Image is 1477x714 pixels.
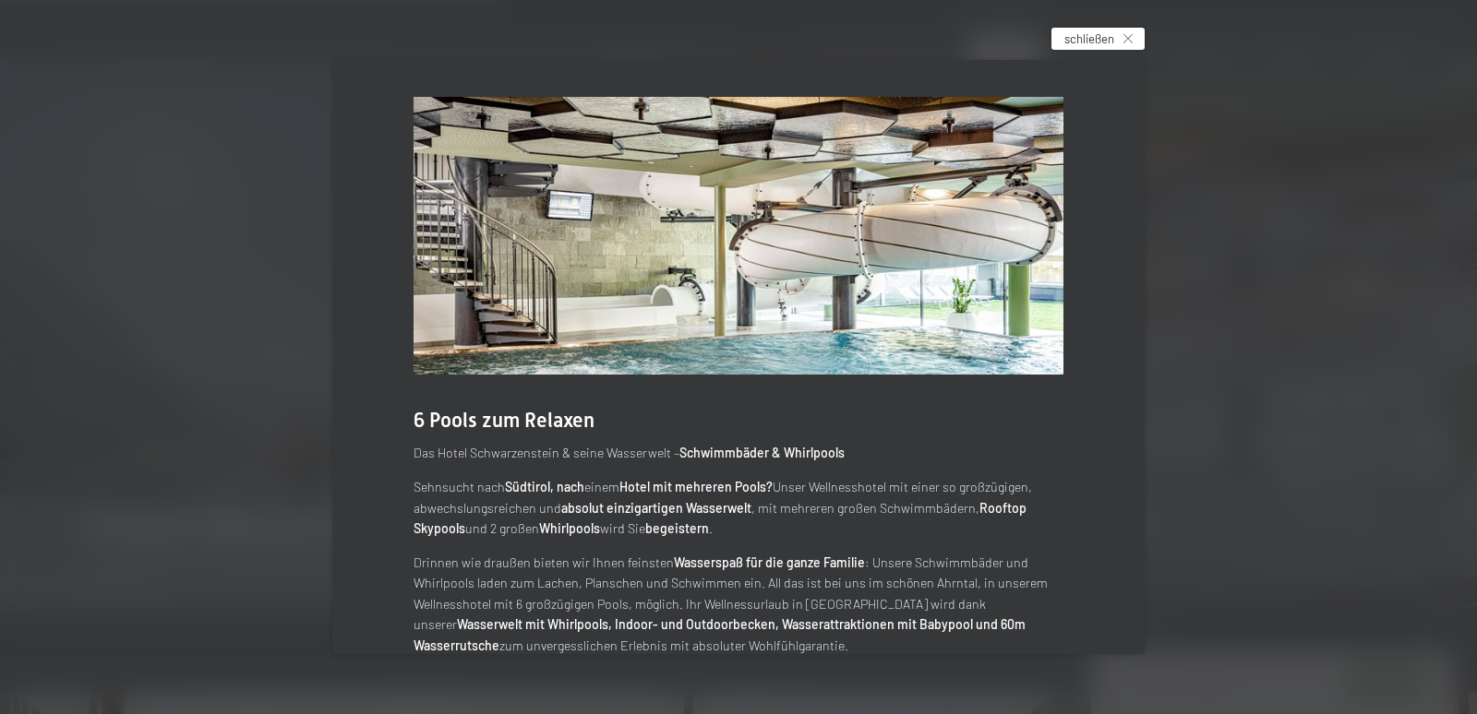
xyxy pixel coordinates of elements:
strong: Südtirol, nach [505,479,584,494]
strong: Hotel mit mehreren Pools? [619,479,773,494]
span: schließen [1064,30,1114,47]
span: 6 Pools zum Relaxen [414,409,594,432]
strong: Wasserspaß für die ganze Familie [674,554,865,570]
p: Das Hotel Schwarzenstein & seine Wasserwelt – [414,443,1063,464]
img: Urlaub - Schwimmbad - Sprudelbänke - Babybecken uvw. [414,97,1063,375]
strong: Wasserwelt mit Whirlpools, Indoor- und Outdoorbecken, Wasserattraktionen mit Babypool und 60m Was... [414,616,1026,653]
strong: Schwimmbäder & Whirlpools [679,445,845,460]
p: Drinnen wie draußen bieten wir Ihnen feinsten : Unsere Schwimmbäder und Whirlpools laden zum Lach... [414,553,1063,657]
strong: absolut einzigartigen Wasserwelt [561,500,751,516]
strong: Whirlpools [539,520,600,536]
p: Sehnsucht nach einem Unser Wellnesshotel mit einer so großzügigen, abwechslungsreichen und , mit ... [414,477,1063,540]
strong: begeistern [645,520,709,536]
